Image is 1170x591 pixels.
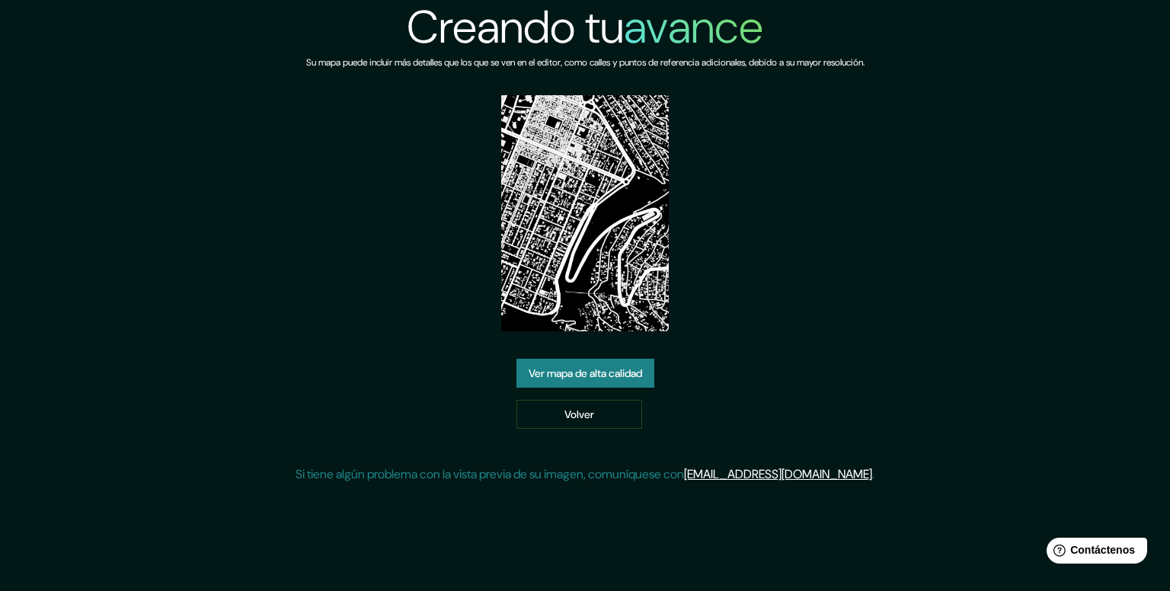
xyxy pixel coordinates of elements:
font: Volver [564,407,594,421]
a: Ver mapa de alta calidad [516,359,654,388]
iframe: Lanzador de widgets de ayuda [1034,532,1153,574]
font: Ver mapa de alta calidad [529,367,642,381]
a: [EMAIL_ADDRESS][DOMAIN_NAME] [684,466,872,482]
font: Su mapa puede incluir más detalles que los que se ven en el editor, como calles y puntos de refer... [306,56,865,69]
a: Volver [516,400,642,429]
font: Si tiene algún problema con la vista previa de su imagen, comuníquese con [296,466,684,482]
img: vista previa del mapa creado [501,95,669,331]
font: . [872,466,874,482]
